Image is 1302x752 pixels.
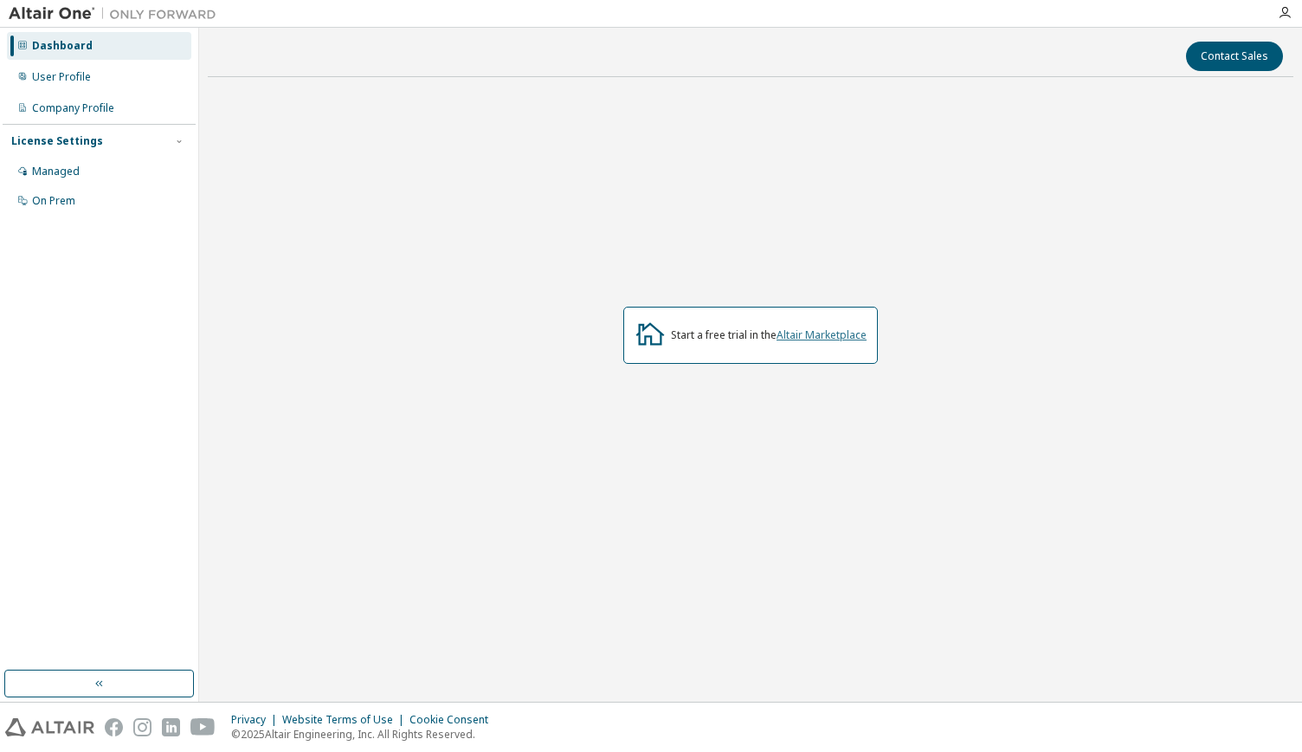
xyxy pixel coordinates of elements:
[32,70,91,84] div: User Profile
[1186,42,1283,71] button: Contact Sales
[777,327,867,342] a: Altair Marketplace
[105,718,123,736] img: facebook.svg
[9,5,225,23] img: Altair One
[5,718,94,736] img: altair_logo.svg
[671,328,867,342] div: Start a free trial in the
[32,194,75,208] div: On Prem
[32,165,80,178] div: Managed
[409,713,499,727] div: Cookie Consent
[11,134,103,148] div: License Settings
[133,718,151,736] img: instagram.svg
[32,39,93,53] div: Dashboard
[231,713,282,727] div: Privacy
[282,713,409,727] div: Website Terms of Use
[190,718,216,736] img: youtube.svg
[162,718,180,736] img: linkedin.svg
[231,727,499,742] p: © 2025 Altair Engineering, Inc. All Rights Reserved.
[32,101,114,115] div: Company Profile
